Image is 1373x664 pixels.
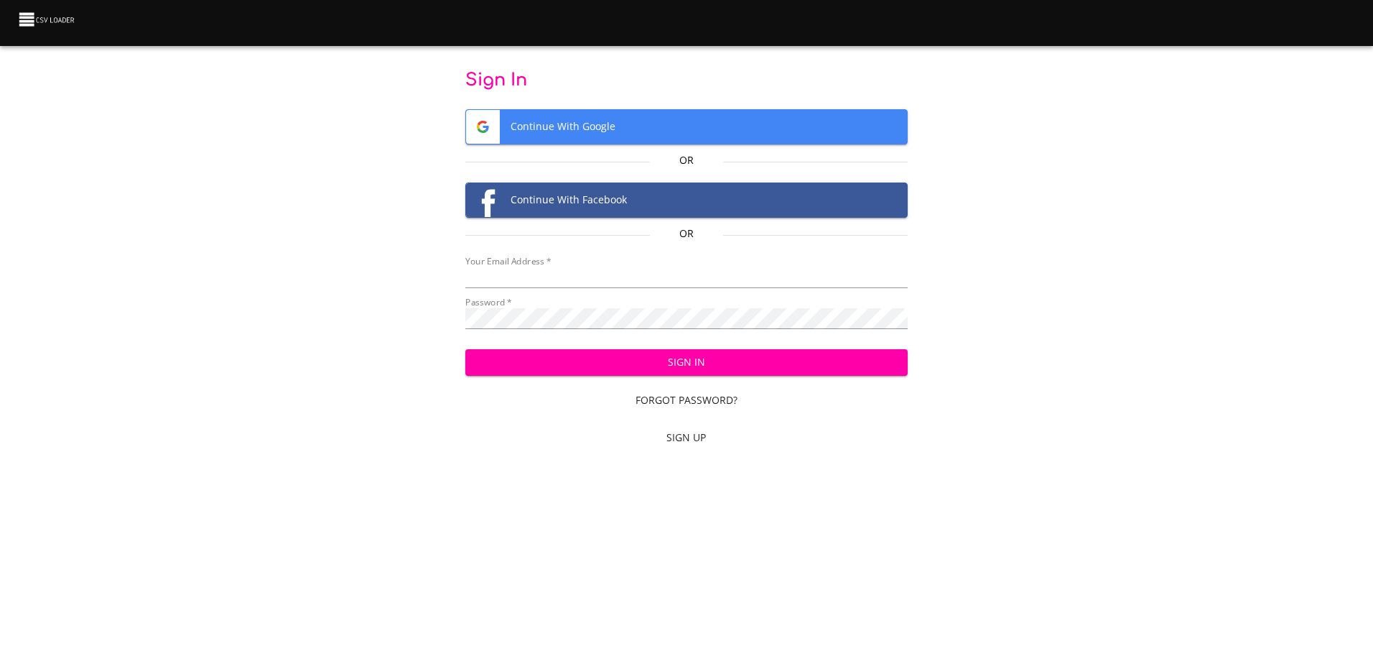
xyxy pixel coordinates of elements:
p: Sign In [465,69,908,92]
label: Your Email Address [465,257,551,266]
button: Sign In [465,349,908,376]
p: Or [650,226,724,241]
img: CSV Loader [17,9,78,29]
span: Sign In [477,354,896,372]
a: Forgot Password? [465,387,908,414]
a: Sign Up [465,425,908,451]
span: Continue With Google [466,110,907,144]
button: Google logoContinue With Google [465,109,908,144]
span: Continue With Facebook [466,183,907,217]
span: Sign Up [471,429,902,447]
p: Or [650,153,724,167]
label: Password [465,298,512,307]
button: Facebook logoContinue With Facebook [465,183,908,218]
span: Forgot Password? [471,392,902,410]
img: Google logo [466,110,500,144]
img: Facebook logo [466,183,500,217]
